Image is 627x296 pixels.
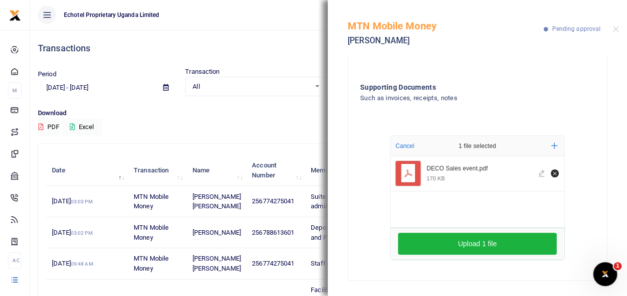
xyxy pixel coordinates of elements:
[38,79,155,96] input: select period
[9,9,21,21] img: logo-small
[252,197,294,205] span: 256774275041
[393,140,417,152] button: Cancel
[192,229,240,236] span: [PERSON_NAME]
[193,82,310,92] span: All
[52,197,92,205] span: [DATE]
[426,175,445,182] div: 170 KB
[398,233,557,255] button: Upload 1 file
[311,260,342,267] span: Staff fruits
[593,262,617,286] iframe: Intercom live chat
[311,224,385,241] span: Deposit on Generator fuel and Photobooth
[134,224,169,241] span: MTN Mobile Money
[52,260,93,267] span: [DATE]
[38,108,619,119] p: Download
[71,199,93,204] small: 03:03 PM
[613,26,619,32] button: Close
[547,139,562,153] button: Add more files
[128,155,187,186] th: Transaction: activate to sort column ascending
[360,93,554,104] h4: Such as invoices, receipts, notes
[71,261,93,267] small: 09:48 AM
[252,260,294,267] span: 256774275041
[252,229,294,236] span: 256788613601
[426,165,533,173] div: DECO Sales event.pdf
[311,193,388,210] span: Suite case for Finance and admin files
[435,136,520,156] div: 1 file selected
[192,255,240,272] span: [PERSON_NAME] [PERSON_NAME]
[348,20,544,32] h5: MTN Mobile Money
[38,119,60,136] button: PDF
[9,11,21,18] a: logo-small logo-large logo-large
[8,82,21,99] li: M
[185,67,219,77] label: Transaction
[134,193,169,210] span: MTN Mobile Money
[305,155,398,186] th: Memo: activate to sort column ascending
[46,155,128,186] th: Date: activate to sort column descending
[537,168,548,179] button: Edit file DECO Sales event.pdf
[134,255,169,272] span: MTN Mobile Money
[60,10,163,19] span: Echotel Proprietary Uganda Limited
[192,193,240,210] span: [PERSON_NAME] [PERSON_NAME]
[38,69,56,79] label: Period
[390,136,565,260] div: File Uploader
[614,262,622,270] span: 1
[360,82,554,93] h4: Supporting Documents
[38,43,619,54] h4: Transactions
[348,36,544,46] h5: [PERSON_NAME]
[246,155,305,186] th: Account Number: activate to sort column ascending
[552,25,601,32] span: Pending approval
[71,230,93,236] small: 03:02 PM
[61,119,102,136] button: Excel
[52,229,92,236] span: [DATE]
[187,155,246,186] th: Name: activate to sort column ascending
[8,252,21,269] li: Ac
[549,168,560,179] button: Remove file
